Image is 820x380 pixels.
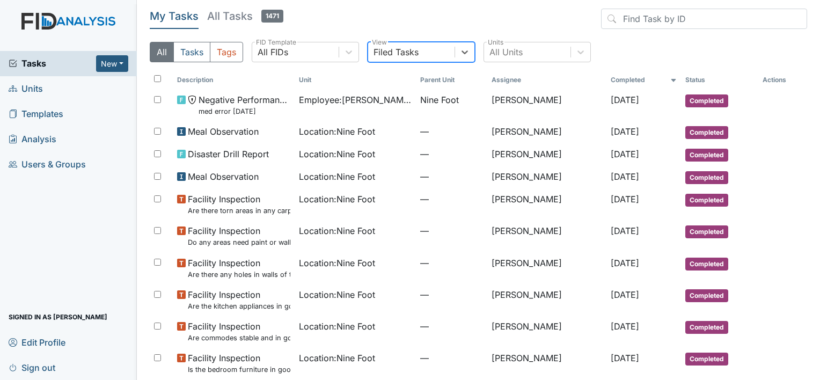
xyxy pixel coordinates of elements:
[188,301,290,311] small: Are the kitchen appliances in good repair? (dishwasher, oven, refrigerator, stove, and microwave)
[154,75,161,82] input: Toggle All Rows Selected
[487,220,606,252] td: [PERSON_NAME]
[299,125,375,138] span: Location : Nine Foot
[606,71,681,89] th: Toggle SortBy
[9,106,63,122] span: Templates
[487,188,606,220] td: [PERSON_NAME]
[487,252,606,284] td: [PERSON_NAME]
[685,353,728,366] span: Completed
[150,42,174,62] button: All
[374,46,419,59] div: Filed Tasks
[299,93,412,106] span: Employee : [PERSON_NAME]
[685,94,728,107] span: Completed
[188,170,259,183] span: Meal Observation
[611,353,639,363] span: [DATE]
[188,125,259,138] span: Meal Observation
[420,320,483,333] span: —
[420,288,483,301] span: —
[150,42,243,62] div: Type filter
[420,93,459,106] span: Nine Foot
[420,125,483,138] span: —
[487,71,606,89] th: Assignee
[299,320,375,333] span: Location : Nine Foot
[9,359,55,376] span: Sign out
[487,316,606,347] td: [PERSON_NAME]
[685,321,728,334] span: Completed
[261,10,283,23] span: 1471
[96,55,128,72] button: New
[611,126,639,137] span: [DATE]
[188,224,290,247] span: Facility Inspection Do any areas need paint or wall paper?
[173,71,294,89] th: Toggle SortBy
[420,148,483,160] span: —
[758,71,807,89] th: Actions
[207,9,283,24] h5: All Tasks
[489,46,523,59] div: All Units
[420,170,483,183] span: —
[188,237,290,247] small: Do any areas need paint or wall paper?
[611,171,639,182] span: [DATE]
[9,309,107,325] span: Signed in as [PERSON_NAME]
[199,106,290,116] small: med error [DATE]
[210,42,243,62] button: Tags
[681,71,759,89] th: Toggle SortBy
[420,224,483,237] span: —
[9,57,96,70] a: Tasks
[487,284,606,316] td: [PERSON_NAME]
[299,257,375,269] span: Location : Nine Foot
[487,347,606,379] td: [PERSON_NAME]
[199,93,290,116] span: Negative Performance Review med error 8.25.25
[611,225,639,236] span: [DATE]
[299,288,375,301] span: Location : Nine Foot
[685,126,728,139] span: Completed
[611,321,639,332] span: [DATE]
[487,143,606,166] td: [PERSON_NAME]
[611,149,639,159] span: [DATE]
[9,131,56,148] span: Analysis
[611,258,639,268] span: [DATE]
[188,320,290,343] span: Facility Inspection Are commodes stable and in good repair and do they flush?
[487,121,606,143] td: [PERSON_NAME]
[611,194,639,204] span: [DATE]
[487,166,606,188] td: [PERSON_NAME]
[188,206,290,216] small: Are there torn areas in any carpet or vinyl throughout the home?
[173,42,210,62] button: Tasks
[299,352,375,364] span: Location : Nine Foot
[188,352,290,375] span: Facility Inspection Is the bedroom furniture in good repair?
[150,9,199,24] h5: My Tasks
[188,364,290,375] small: Is the bedroom furniture in good repair?
[188,193,290,216] span: Facility Inspection Are there torn areas in any carpet or vinyl throughout the home?
[420,257,483,269] span: —
[188,288,290,311] span: Facility Inspection Are the kitchen appliances in good repair? (dishwasher, oven, refrigerator, s...
[487,89,606,121] td: [PERSON_NAME]
[685,194,728,207] span: Completed
[299,224,375,237] span: Location : Nine Foot
[299,148,375,160] span: Location : Nine Foot
[299,170,375,183] span: Location : Nine Foot
[188,269,290,280] small: Are there any holes in walls of the home?
[258,46,288,59] div: All FIDs
[685,149,728,162] span: Completed
[188,333,290,343] small: Are commodes stable and in good repair and do they flush?
[188,257,290,280] span: Facility Inspection Are there any holes in walls of the home?
[9,334,65,350] span: Edit Profile
[9,156,86,173] span: Users & Groups
[295,71,416,89] th: Toggle SortBy
[611,289,639,300] span: [DATE]
[685,258,728,271] span: Completed
[611,94,639,105] span: [DATE]
[188,148,269,160] span: Disaster Drill Report
[685,289,728,302] span: Completed
[416,71,487,89] th: Toggle SortBy
[601,9,807,29] input: Find Task by ID
[299,193,375,206] span: Location : Nine Foot
[420,193,483,206] span: —
[9,81,43,97] span: Units
[420,352,483,364] span: —
[685,225,728,238] span: Completed
[685,171,728,184] span: Completed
